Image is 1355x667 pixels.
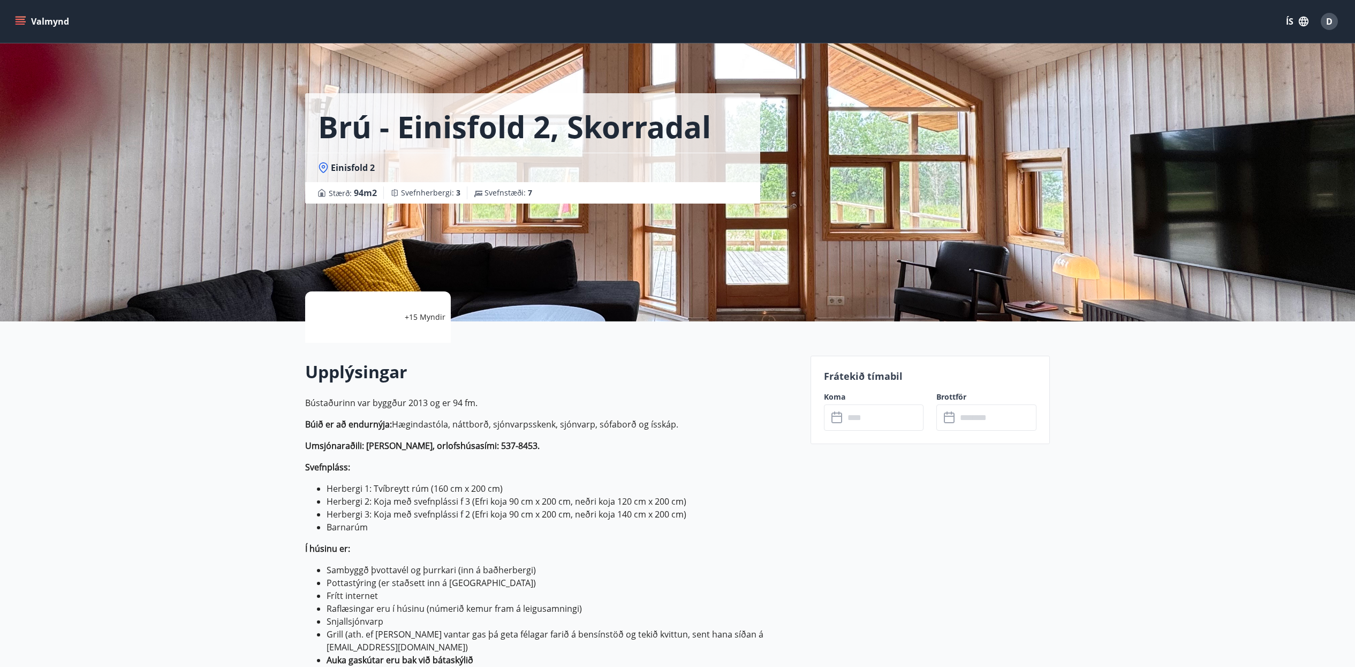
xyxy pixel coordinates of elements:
span: Stærð : [329,186,377,199]
li: Frítt internet [327,589,798,602]
strong: Auka gaskútar eru bak við bátaskýlið [327,654,473,666]
label: Brottför [936,392,1036,402]
p: Frátekið tímabil [824,369,1037,383]
li: Barnarúm [327,521,798,534]
li: Grill (ath. ef [PERSON_NAME] vantar gas þá geta félagar farið á bensínstöð og tekið kvittun, sent... [327,628,798,654]
strong: Búið er að endurnýja: [305,418,392,430]
strong: Í húsinu er: [305,543,350,554]
button: menu [13,12,73,31]
button: ÍS [1280,12,1314,31]
span: Einisfold 2 [331,162,375,174]
span: 3 [456,188,460,198]
li: Sambyggð þvottavél og þurrkari (inn á baðherbergi) [327,564,798,576]
li: Snjallsjónvarp [327,615,798,628]
p: Hægindastóla, náttborð, sjónvarpsskenk, sjónvarp, sófaborð og ísskáp. [305,418,798,431]
li: Herbergi 1: Tvíbreytt rúm (160 cm x 200 cm) [327,482,798,495]
span: D [1326,16,1333,27]
button: D [1316,9,1342,34]
li: Herbergi 2: Koja með svefnplássi f 3 (Efri koja 90 cm x 200 cm, neðri koja 120 cm x 200 cm) [327,495,798,508]
h1: Brú - Einisfold 2, Skorradal [318,106,711,147]
p: +15 Myndir [405,312,445,323]
li: Pottastýring (er staðsett inn á [GEOGRAPHIC_DATA]) [327,576,798,589]
span: 94 m2 [354,187,377,199]
label: Koma [824,392,924,402]
strong: Svefnpláss: [305,461,350,473]
p: Bústaðurinn var byggður 2013 og er 94 fm. [305,396,798,409]
li: Raflæsingar eru í húsinu (númerið kemur fram á leigusamningi) [327,602,798,615]
li: Herbergi 3: Koja með svefnplássi f 2 (Efri koja 90 cm x 200 cm, neðri koja 140 cm x 200 cm) [327,508,798,521]
span: Svefnherbergi : [401,188,460,198]
strong: Umsjónaraðili: [PERSON_NAME], orlofshúsasími: 537-8453. [305,440,540,452]
span: 7 [528,188,532,198]
span: Svefnstæði : [485,188,532,198]
h2: Upplýsingar [305,360,798,384]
